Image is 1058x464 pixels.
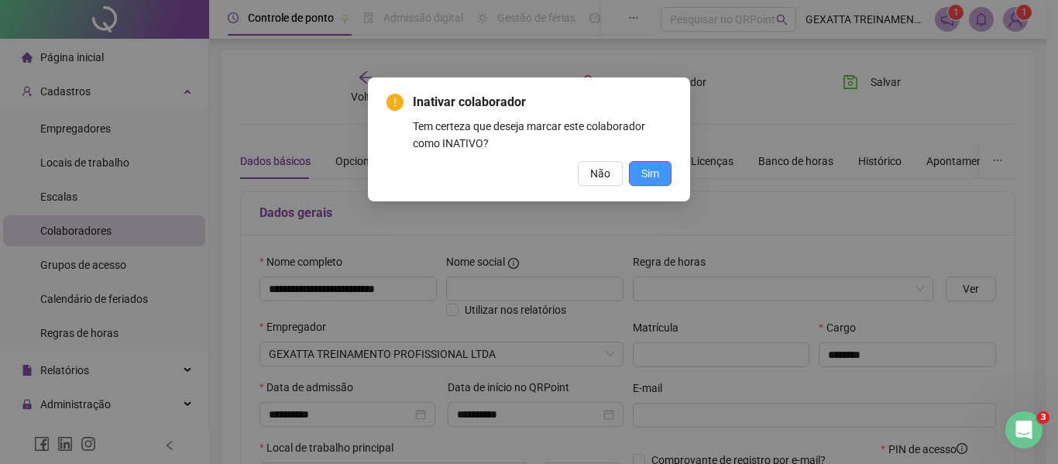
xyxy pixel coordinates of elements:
span: Inativar colaborador [413,93,672,112]
div: Tem certeza que deseja marcar este colaborador como INATIVO? [413,118,672,152]
span: 3 [1037,411,1049,424]
span: exclamation-circle [386,94,404,111]
button: Não [578,161,623,186]
iframe: Intercom live chat [1005,411,1043,449]
span: Sim [641,165,659,182]
button: Sim [629,161,672,186]
span: Não [590,165,610,182]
